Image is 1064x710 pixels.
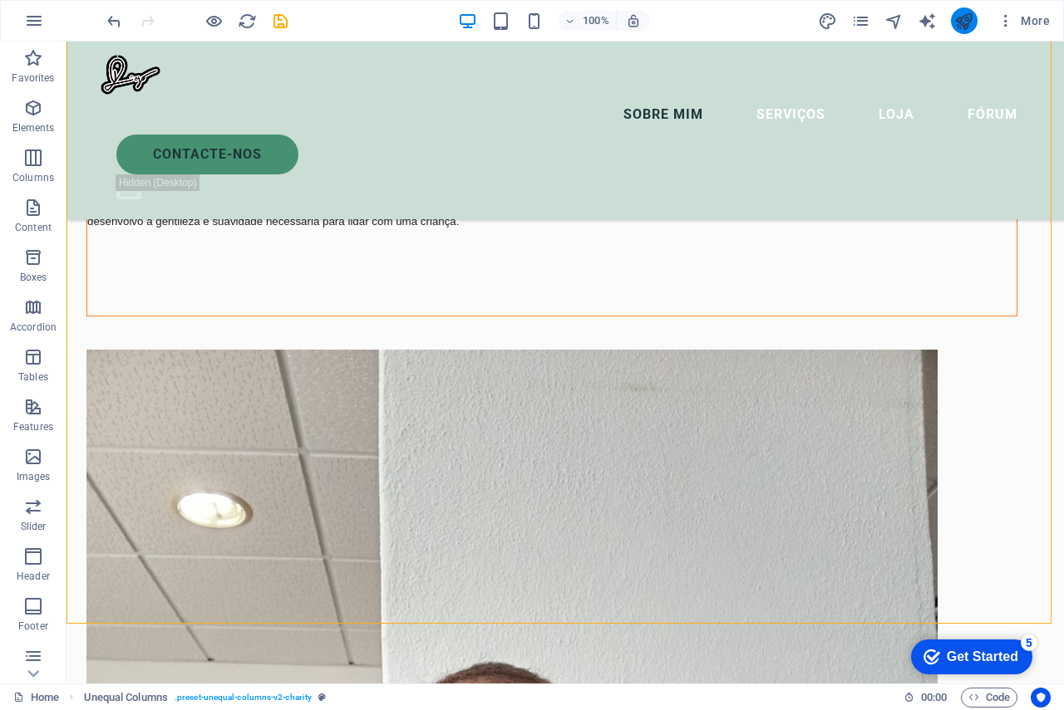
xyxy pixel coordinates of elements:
[204,11,224,31] button: Click here to leave preview mode and continue editing
[318,693,326,702] i: This element is a customizable preset
[968,688,1010,708] span: Code
[626,13,641,28] i: On resize automatically adjust zoom level to fit chosen device.
[1031,688,1051,708] button: Usercentrics
[18,370,48,384] p: Tables
[997,12,1050,29] span: More
[918,11,938,31] button: text_generator
[17,470,51,483] p: Images
[17,570,50,583] p: Header
[237,11,257,31] button: reload
[818,12,837,31] i: Design (Ctrl+Alt+Y)
[933,691,935,703] span: :
[12,171,54,184] p: Columns
[10,321,57,334] p: Accordion
[583,11,609,31] h6: 100%
[961,688,1017,708] button: Code
[951,7,978,34] button: publish
[84,688,327,708] nav: breadcrumb
[49,18,121,33] div: Get Started
[175,688,312,708] span: . preset-unequal-columns-v2-charity
[13,688,59,708] a: Click to cancel selection. Double-click to open Pages
[851,11,871,31] button: pages
[21,520,47,533] p: Slider
[238,12,257,31] i: Reload page
[105,12,124,31] i: Undo: Change text (Ctrl+Z)
[904,688,948,708] h6: Session time
[13,8,135,43] div: Get Started 5 items remaining, 0% complete
[558,11,617,31] button: 100%
[921,688,947,708] span: 00 00
[15,221,52,234] p: Content
[818,11,838,31] button: design
[13,420,53,433] p: Features
[270,11,290,31] button: save
[104,11,124,31] button: undo
[18,619,48,633] p: Footer
[12,71,54,85] p: Favorites
[123,3,140,20] div: 5
[20,271,47,284] p: Boxes
[884,11,904,31] button: navigator
[84,688,168,708] span: Click to select. Double-click to edit
[12,121,55,135] p: Elements
[991,7,1057,34] button: More
[271,12,290,31] i: Save (Ctrl+S)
